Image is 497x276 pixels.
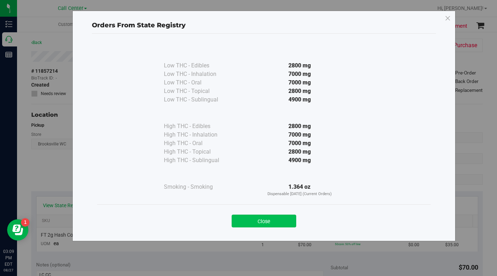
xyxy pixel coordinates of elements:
[235,183,364,197] div: 1.364 oz
[164,122,235,131] div: High THC - Edibles
[164,95,235,104] div: Low THC - Sublingual
[235,191,364,197] p: Dispensable [DATE] (Current Orders)
[164,78,235,87] div: Low THC - Oral
[164,87,235,95] div: Low THC - Topical
[164,156,235,165] div: High THC - Sublingual
[235,87,364,95] div: 2800 mg
[235,78,364,87] div: 7000 mg
[235,156,364,165] div: 4900 mg
[235,70,364,78] div: 7000 mg
[235,131,364,139] div: 7000 mg
[235,95,364,104] div: 4900 mg
[235,61,364,70] div: 2800 mg
[164,61,235,70] div: Low THC - Edibles
[7,219,28,241] iframe: Resource center
[164,131,235,139] div: High THC - Inhalation
[235,122,364,131] div: 2800 mg
[164,148,235,156] div: High THC - Topical
[92,21,186,29] span: Orders From State Registry
[164,183,235,191] div: Smoking - Smoking
[164,139,235,148] div: High THC - Oral
[164,70,235,78] div: Low THC - Inhalation
[21,218,29,227] iframe: Resource center unread badge
[235,148,364,156] div: 2800 mg
[232,215,296,227] button: Close
[235,139,364,148] div: 7000 mg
